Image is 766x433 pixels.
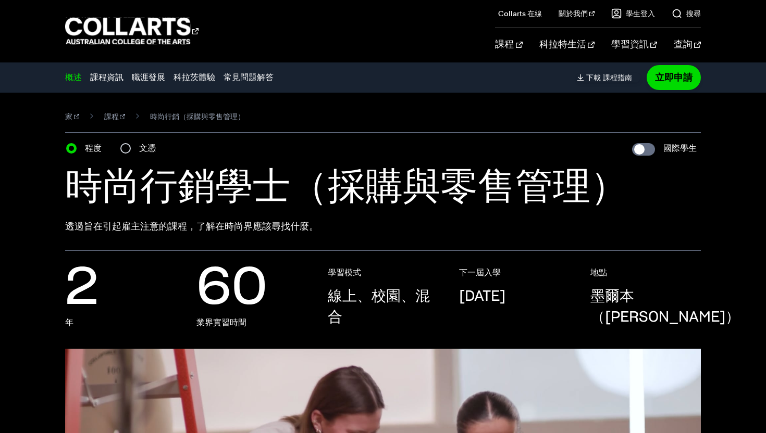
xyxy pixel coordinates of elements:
[686,9,701,18] font: 搜尋
[65,112,72,121] font: 家
[224,73,274,82] font: 常見問題解答
[559,9,588,18] font: 關於我們
[495,28,522,62] a: 課程
[150,112,245,121] font: 時尚行銷（採購與零售管理）
[174,71,215,84] a: 科拉茨體驗
[328,289,430,325] font: 線上、校園、混合
[196,319,246,327] font: 業界實習時間
[65,319,73,327] font: 年
[498,9,542,18] font: Collarts 在線
[611,28,657,62] a: 學習資訊
[90,73,123,82] font: 課程資訊
[672,8,701,19] a: 搜尋
[104,109,126,124] a: 課程
[459,269,501,277] font: 下一屆入學
[139,143,156,153] font: 文憑
[65,16,199,46] div: 前往首頁
[65,73,82,82] font: 概述
[174,73,215,82] font: 科拉茨體驗
[586,73,601,82] font: 下載
[539,28,595,62] a: 科拉特生活
[577,73,640,82] a: 下載課程指南
[65,262,98,314] font: 2
[224,71,274,84] a: 常見問題解答
[104,112,119,121] font: 課程
[196,262,267,314] font: 60
[559,8,595,19] a: 關於我們
[674,40,693,49] font: 查詢
[603,73,632,82] font: 課程指南
[328,269,361,277] font: 學習模式
[90,71,123,84] a: 課程資訊
[495,40,514,49] font: 課程
[85,143,102,153] font: 程度
[590,269,607,277] font: 地點
[590,289,740,325] font: 墨爾本（[PERSON_NAME]）
[459,289,505,304] font: [DATE]
[611,8,655,19] a: 學生登入
[539,40,586,49] font: 科拉特生活
[65,71,82,84] a: 概述
[132,71,165,84] a: 職涯發展
[132,73,165,82] font: 職涯發展
[626,9,655,18] font: 學生登入
[65,109,79,124] a: 家
[647,65,701,90] a: 立即申請
[65,169,628,206] font: 時尚行銷學士（採購與零售管理）
[663,143,697,153] font: 國際學生
[498,8,542,19] a: Collarts 在線
[655,72,693,83] font: 立即申請
[674,28,701,62] a: 查詢
[611,40,649,49] font: 學習資訊
[65,221,318,232] font: 透過旨在引起雇主注意的課程，了解在時尚界應該尋找什麼。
